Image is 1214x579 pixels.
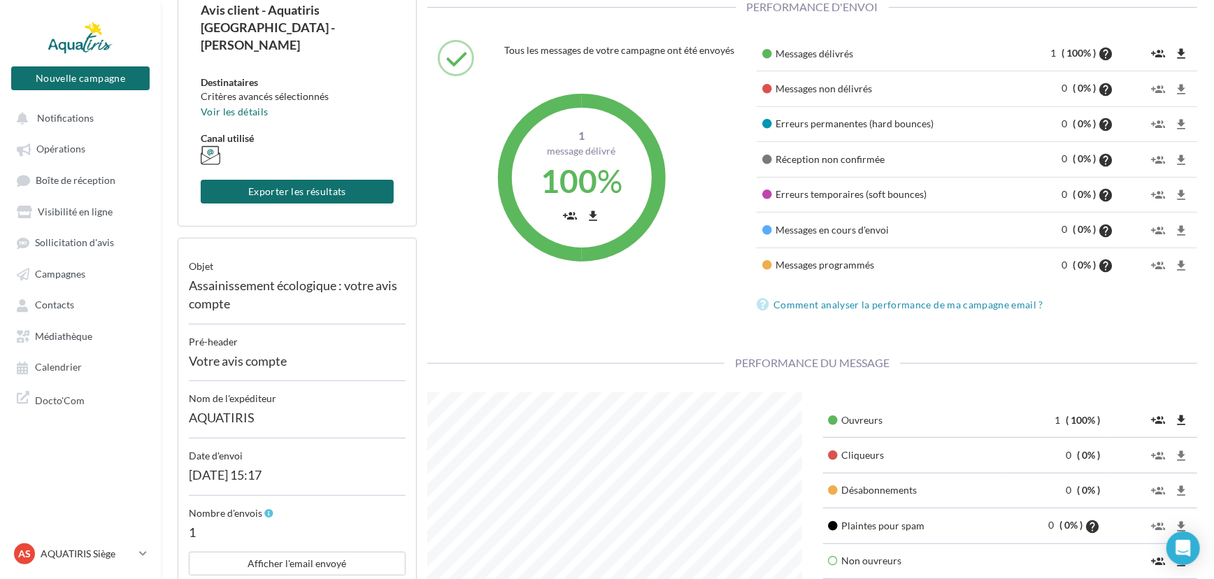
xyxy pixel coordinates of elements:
[1098,153,1113,167] i: help
[8,261,152,286] a: Campagnes
[724,356,900,369] span: Performance du message
[1059,519,1083,531] span: ( 0% )
[1174,413,1188,427] i: file_download
[1171,42,1192,65] button: file_download
[1098,83,1113,96] i: help
[38,206,113,217] span: Visibilité en ligne
[1073,259,1096,271] span: ( 0% )
[37,112,94,124] span: Notifications
[1148,218,1169,241] button: group_add
[1171,113,1192,136] button: file_download
[8,199,152,224] a: Visibilité en ligne
[1098,259,1113,273] i: help
[35,391,85,407] span: Docto'Com
[1166,531,1200,565] div: Open Intercom Messenger
[1174,47,1188,61] i: file_download
[757,213,1015,248] td: Messages en cours d'envoi
[8,292,152,317] a: Contacts
[1066,484,1075,496] span: 0
[1151,484,1165,498] i: group_add
[757,36,1015,71] td: Messages délivrés
[1048,519,1057,531] span: 0
[1151,224,1165,238] i: group_add
[1073,117,1096,129] span: ( 0% )
[1151,413,1165,427] i: group_add
[201,1,394,53] div: Avis client - Aquatiris [GEOGRAPHIC_DATA] - [PERSON_NAME]
[18,547,31,561] span: AS
[36,143,85,155] span: Opérations
[8,229,152,255] a: Sollicitation d'avis
[1066,449,1075,461] span: 0
[757,71,1015,106] td: Messages non délivrés
[11,541,150,567] a: AS AQUATIRIS Siège
[1148,183,1169,206] button: group_add
[1151,449,1165,463] i: group_add
[1151,47,1165,61] i: group_add
[559,203,580,227] button: group_add
[1148,148,1169,171] button: group_add
[1073,152,1096,164] span: ( 0% )
[541,162,597,200] span: 100
[1055,414,1064,426] span: 1
[757,142,1015,177] td: Réception non confirmée
[1062,117,1071,129] span: 0
[189,463,406,496] div: [DATE] 15:17
[36,174,115,186] span: Boîte de réception
[1062,223,1071,235] span: 0
[1077,449,1100,461] span: ( 0% )
[1171,218,1192,241] button: file_download
[189,520,406,552] div: 1
[1085,520,1100,534] i: help
[1148,77,1169,100] button: group_add
[8,105,147,130] button: Notifications
[522,158,641,204] div: %
[1098,47,1113,61] i: help
[1174,224,1188,238] i: file_download
[201,180,394,203] button: Exporter les résultats
[583,203,604,227] button: file_download
[1062,259,1071,271] span: 0
[1050,47,1059,59] span: 1
[189,507,262,519] span: Nombre d'envois
[1171,148,1192,171] button: file_download
[1151,188,1165,202] i: group_add
[1171,443,1192,466] button: file_download
[41,547,134,561] p: AQUATIRIS Siège
[1171,479,1192,502] button: file_download
[201,76,258,88] span: Destinataires
[1174,259,1188,273] i: file_download
[1171,183,1192,206] button: file_download
[8,385,152,413] a: Docto'Com
[548,145,616,157] span: Message délivré
[757,248,1015,283] td: Messages programmés
[823,508,1001,543] td: Plaintes pour spam
[189,552,406,576] button: Afficher l'email envoyé
[189,273,406,324] div: Assainissement écologique : votre avis compte
[1062,82,1071,94] span: 0
[1174,83,1188,96] i: file_download
[35,237,114,249] span: Sollicitation d'avis
[586,209,600,223] i: file_download
[504,40,736,61] div: Tous les messages de votre campagne ont été envoyés
[1174,117,1188,131] i: file_download
[1151,117,1165,131] i: group_add
[8,354,152,379] a: Calendrier
[563,209,577,223] i: group_add
[1171,77,1192,100] button: file_download
[1148,443,1169,466] button: group_add
[189,324,406,349] div: Pré-header
[1073,188,1096,200] span: ( 0% )
[1066,414,1100,426] span: ( 100% )
[189,249,406,273] div: objet
[189,381,406,406] div: Nom de l'expéditeur
[1174,520,1188,534] i: file_download
[1062,152,1071,164] span: 0
[1174,484,1188,498] i: file_download
[823,473,1001,508] td: Désabonnements
[8,136,152,161] a: Opérations
[1151,259,1165,273] i: group_add
[1151,153,1165,167] i: group_add
[201,103,269,120] button: Voir les détails
[757,177,1015,212] td: Erreurs temporaires (soft bounces)
[8,167,152,193] a: Boîte de réception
